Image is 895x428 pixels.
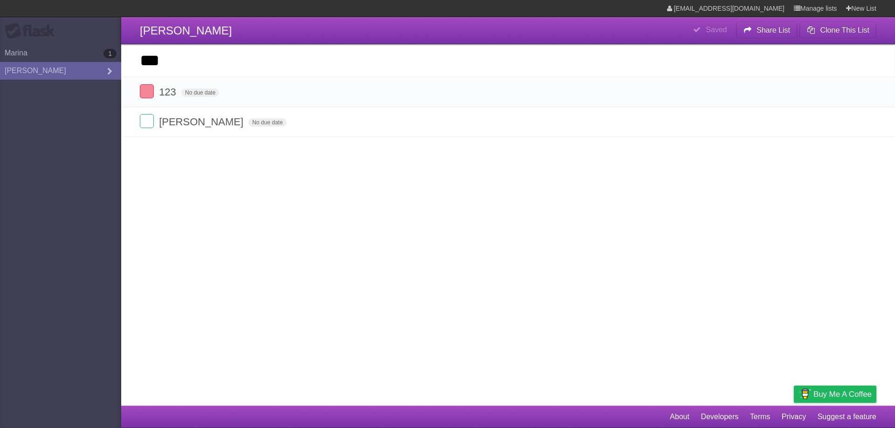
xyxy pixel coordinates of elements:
label: Done [140,114,154,128]
span: 123 [159,86,179,98]
b: Saved [706,26,727,34]
a: Buy me a coffee [794,386,876,403]
a: About [670,408,689,426]
button: Clone This List [799,22,876,39]
a: Developers [701,408,738,426]
a: Suggest a feature [818,408,876,426]
span: No due date [248,118,286,127]
span: No due date [181,88,219,97]
span: Buy me a coffee [813,386,872,402]
a: Privacy [782,408,806,426]
label: Done [140,84,154,98]
a: Terms [750,408,771,426]
span: [PERSON_NAME] [140,24,232,37]
img: Buy me a coffee [799,386,811,402]
b: Share List [757,26,790,34]
button: Share List [736,22,798,39]
span: [PERSON_NAME] [159,116,246,128]
b: Clone This List [820,26,869,34]
div: Flask [5,23,61,40]
b: 1 [103,49,117,58]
